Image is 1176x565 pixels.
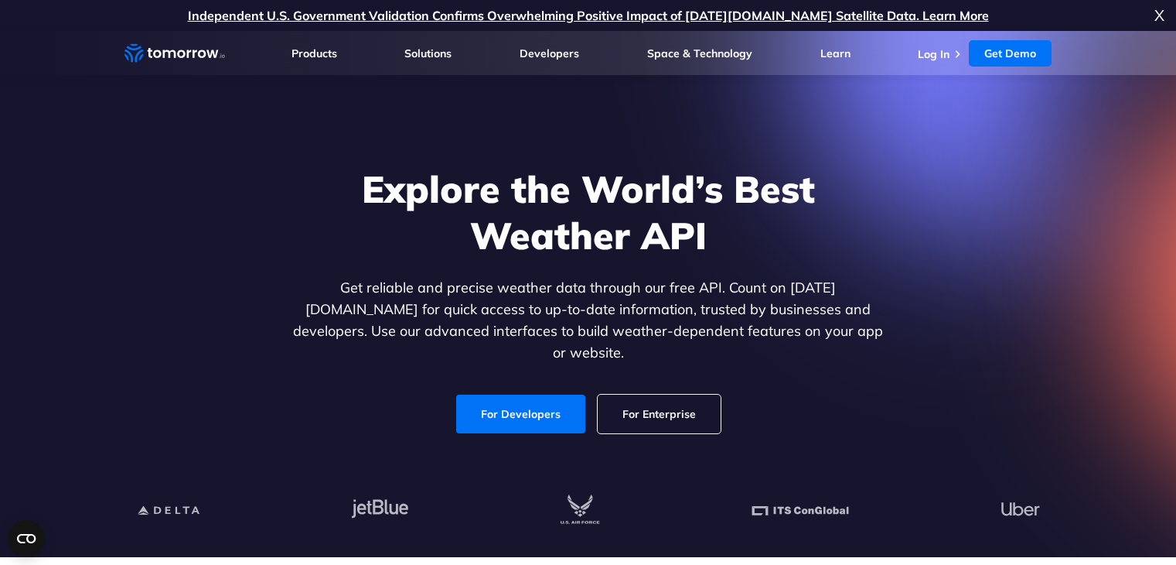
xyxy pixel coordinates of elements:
[291,46,337,60] a: Products
[918,47,949,61] a: Log In
[520,46,579,60] a: Developers
[820,46,850,60] a: Learn
[404,46,452,60] a: Solutions
[598,395,721,433] a: For Enterprise
[188,8,989,23] a: Independent U.S. Government Validation Confirms Overwhelming Positive Impact of [DATE][DOMAIN_NAM...
[124,42,225,65] a: Home link
[290,277,887,364] p: Get reliable and precise weather data through our free API. Count on [DATE][DOMAIN_NAME] for quic...
[456,395,585,433] a: For Developers
[290,166,887,259] h1: Explore the World’s Best Weather API
[969,40,1052,67] a: Get Demo
[8,520,45,557] button: Open CMP widget
[647,46,752,60] a: Space & Technology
